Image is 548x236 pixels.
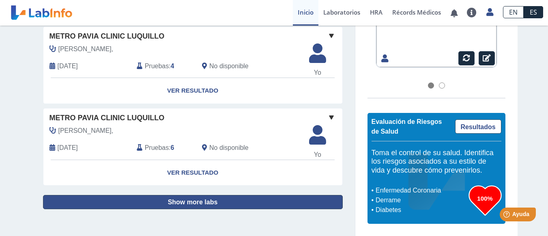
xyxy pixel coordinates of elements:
[374,205,469,215] li: Diabetes
[58,44,114,54] span: Solivan Ortiz,
[43,78,342,104] a: Ver Resultado
[43,160,342,186] a: Ver Resultado
[370,8,383,16] span: HRA
[476,204,539,227] iframe: Help widget launcher
[469,193,501,204] h3: 100%
[58,143,78,153] span: 2025-05-28
[58,61,78,71] span: 2025-06-12
[49,113,165,123] span: Metro Pavia Clinic Luquillo
[209,143,249,153] span: No disponible
[503,6,524,18] a: EN
[304,68,331,78] span: Yo
[372,118,442,135] span: Evaluación de Riesgos de Salud
[58,126,114,136] span: Rosario Illanas,
[145,61,169,71] span: Pruebas
[374,195,469,205] li: Derrame
[145,143,169,153] span: Pruebas
[131,61,196,71] div: :
[455,119,501,134] a: Resultados
[49,31,165,42] span: Metro Pavia Clinic Luquillo
[171,63,174,69] b: 4
[43,195,343,209] button: Show more labs
[131,143,196,154] div: :
[374,186,469,195] li: Enfermedad Coronaria
[209,61,249,71] span: No disponible
[304,150,331,160] span: Yo
[524,6,543,18] a: ES
[372,149,501,175] h5: Toma el control de su salud. Identifica los riesgos asociados a su estilo de vida y descubre cómo...
[171,144,174,151] b: 6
